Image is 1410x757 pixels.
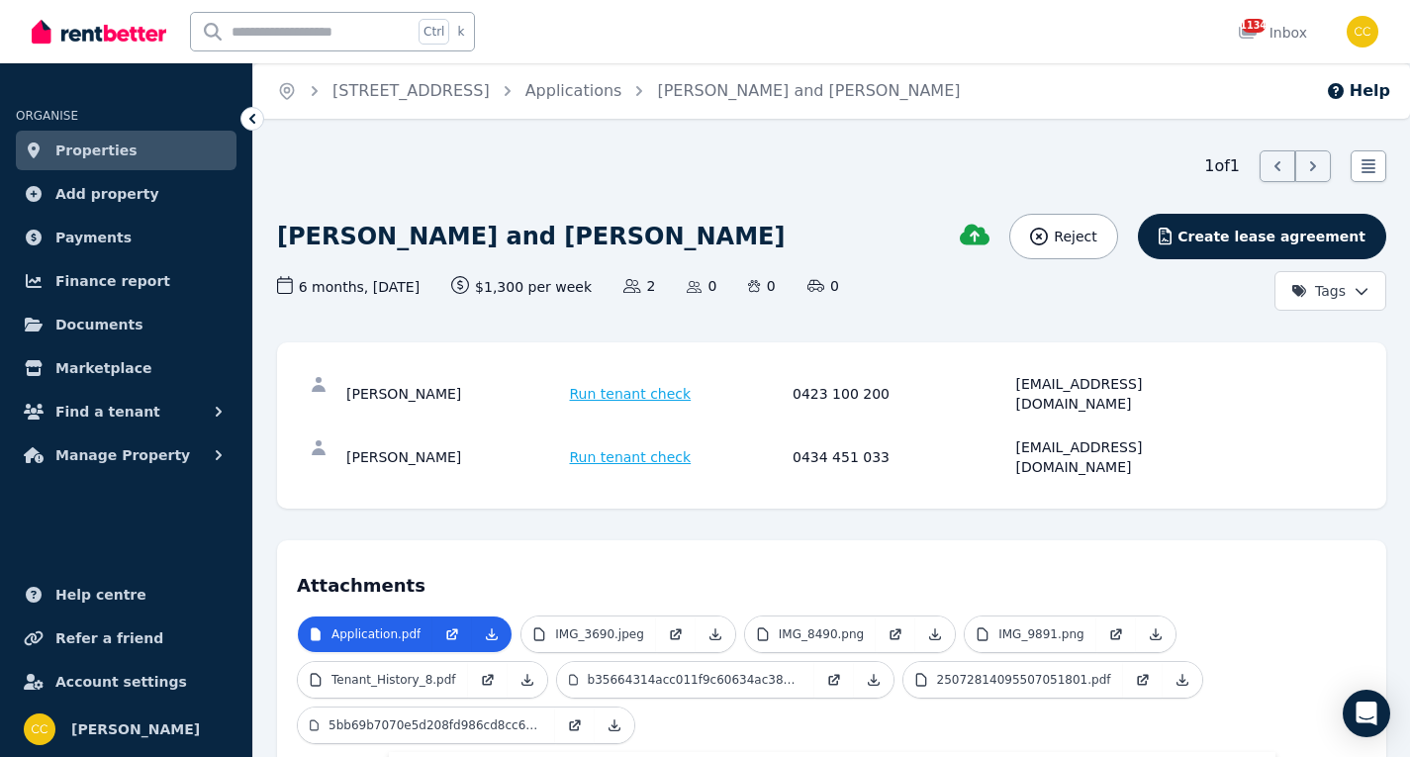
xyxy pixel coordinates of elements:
[696,616,735,652] a: Download Attachment
[557,662,814,698] a: b35664314acc011f9c60634ac38d9082.jpeg
[1163,662,1202,698] a: Download Attachment
[793,437,1010,477] div: 0434 451 033
[1242,19,1266,33] span: 1134
[71,717,200,741] span: [PERSON_NAME]
[468,662,508,698] a: Open in new Tab
[588,672,802,688] p: b35664314acc011f9c60634ac38d9082.jpeg
[277,276,420,297] span: 6 months , [DATE]
[1343,690,1390,737] div: Open Intercom Messenger
[55,226,132,249] span: Payments
[16,348,236,388] a: Marketplace
[965,616,1095,652] a: IMG_9891.png
[1347,16,1378,47] img: chany chen
[472,616,512,652] a: Download Attachment
[1326,79,1390,103] button: Help
[16,261,236,301] a: Finance report
[277,221,785,252] h1: [PERSON_NAME] and [PERSON_NAME]
[432,616,472,652] a: Open in new Tab
[346,374,564,414] div: [PERSON_NAME]
[657,81,960,100] a: [PERSON_NAME] and [PERSON_NAME]
[1136,616,1175,652] a: Download Attachment
[451,276,592,297] span: $1,300 per week
[332,81,490,100] a: [STREET_ADDRESS]
[419,19,449,45] span: Ctrl
[807,276,839,296] span: 0
[687,276,716,296] span: 0
[876,616,915,652] a: Open in new Tab
[595,708,634,743] a: Download Attachment
[16,435,236,475] button: Manage Property
[555,708,595,743] a: Open in new Tab
[297,560,1366,600] h4: Attachments
[55,583,146,607] span: Help centre
[457,24,464,40] span: k
[346,437,564,477] div: [PERSON_NAME]
[570,447,692,467] span: Run tenant check
[915,616,955,652] a: Download Attachment
[1291,281,1346,301] span: Tags
[55,269,170,293] span: Finance report
[1177,227,1365,246] span: Create lease agreement
[1016,437,1234,477] div: [EMAIL_ADDRESS][DOMAIN_NAME]
[24,713,55,745] img: chany chen
[298,616,432,652] a: Application.pdf
[814,662,854,698] a: Open in new Tab
[998,626,1083,642] p: IMG_9891.png
[656,616,696,652] a: Open in new Tab
[55,313,143,336] span: Documents
[1123,662,1163,698] a: Open in new Tab
[555,626,644,642] p: IMG_3690.jpeg
[16,662,236,702] a: Account settings
[298,708,555,743] a: 5bb69b7070e5d208fd986cd8cc62e8ad.jpeg
[298,662,468,698] a: Tenant_History_8.pdf
[329,717,543,733] p: 5bb69b7070e5d208fd986cd8cc62e8ad.jpeg
[55,139,138,162] span: Properties
[16,109,78,123] span: ORGANISE
[16,174,236,214] a: Add property
[331,626,421,642] p: Application.pdf
[623,276,655,296] span: 2
[525,81,622,100] a: Applications
[55,182,159,206] span: Add property
[1274,271,1386,311] button: Tags
[16,218,236,257] a: Payments
[854,662,893,698] a: Download Attachment
[779,626,864,642] p: IMG_8490.png
[1138,214,1386,259] button: Create lease agreement
[508,662,547,698] a: Download Attachment
[16,305,236,344] a: Documents
[1238,23,1307,43] div: Inbox
[1016,374,1234,414] div: [EMAIL_ADDRESS][DOMAIN_NAME]
[55,670,187,694] span: Account settings
[55,443,190,467] span: Manage Property
[55,626,163,650] span: Refer a friend
[1054,227,1096,246] span: Reject
[1009,214,1117,259] button: Reject
[748,276,775,296] span: 0
[1204,154,1240,178] span: 1 of 1
[793,374,1010,414] div: 0423 100 200
[16,131,236,170] a: Properties
[521,616,656,652] a: IMG_3690.jpeg
[253,63,984,119] nav: Breadcrumb
[1096,616,1136,652] a: Open in new Tab
[32,17,166,47] img: RentBetter
[16,575,236,615] a: Help centre
[16,392,236,431] button: Find a tenant
[16,618,236,658] a: Refer a friend
[55,400,160,424] span: Find a tenant
[903,662,1123,698] a: 25072814095507051801.pdf
[745,616,876,652] a: IMG_8490.png
[331,672,456,688] p: Tenant_History_8.pdf
[55,356,151,380] span: Marketplace
[570,384,692,404] span: Run tenant check
[937,672,1111,688] p: 25072814095507051801.pdf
